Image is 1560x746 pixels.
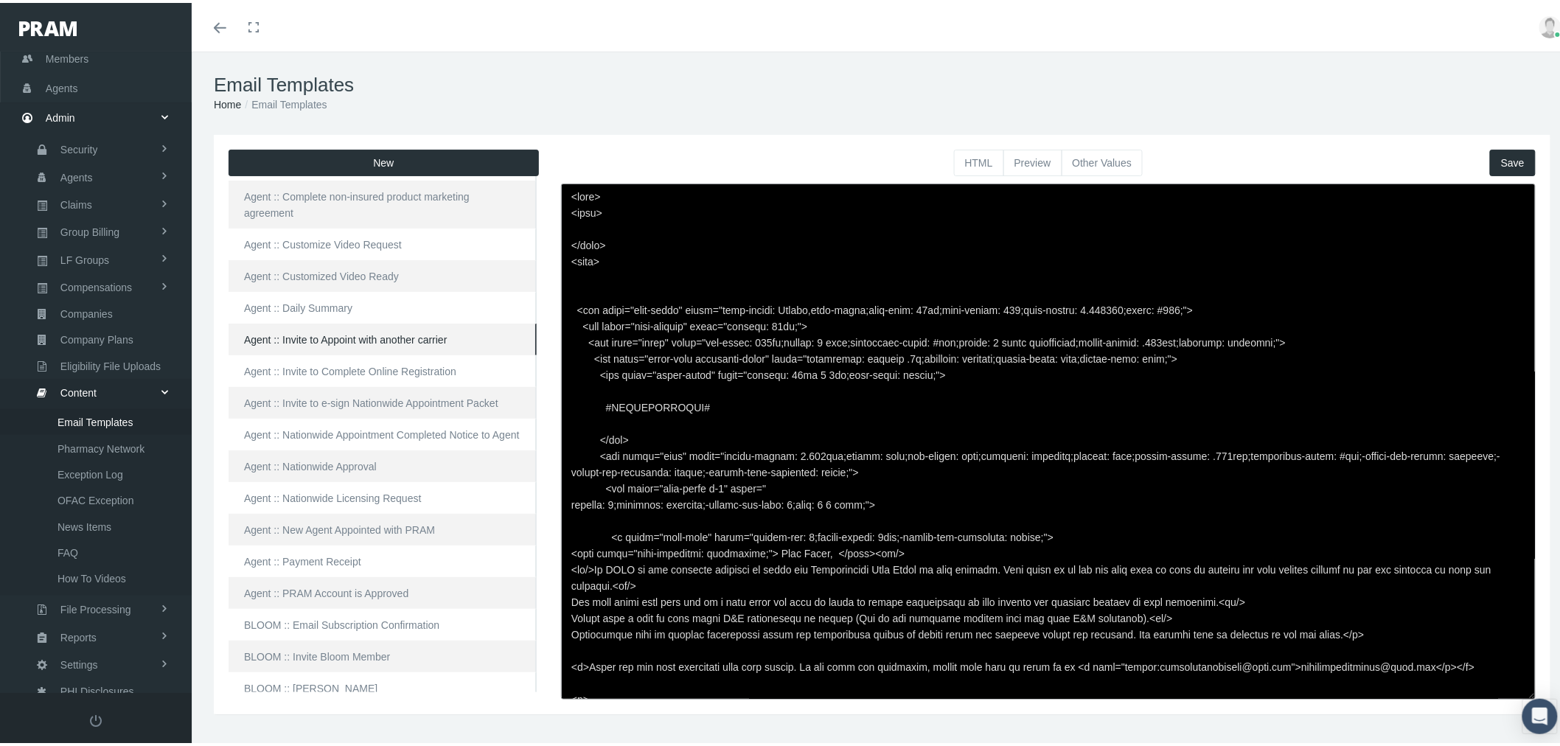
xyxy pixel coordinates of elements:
[229,574,537,606] a: Agent :: PRAM Account is Approved
[229,147,539,173] button: New
[60,189,92,215] span: Claims
[60,676,134,701] span: PHI Disclosures
[60,377,97,402] span: Content
[214,71,1550,94] h1: Email Templates
[229,257,537,289] a: Agent :: Customized Video Ready
[229,606,537,638] a: BLOOM :: Email Subscription Confirmation
[60,245,109,270] span: LF Groups
[229,384,537,416] a: Agent :: Invite to e-sign Nationwide Appointment Packet
[214,96,241,108] a: Home
[1522,696,1558,731] div: Open Intercom Messenger
[60,162,93,187] span: Agents
[229,178,537,226] a: Agent :: Complete non-insured product marketing agreement
[229,226,537,257] a: Agent :: Customize Video Request
[60,594,131,619] span: File Processing
[60,217,119,242] span: Group Billing
[229,543,537,574] a: Agent :: Payment Receipt
[229,289,537,321] a: Agent :: Daily Summary
[1490,147,1536,173] button: Save
[60,299,113,324] span: Companies
[60,272,132,297] span: Compensations
[229,321,537,352] a: Agent :: Invite to Appoint with another carrier
[229,479,537,511] a: Agent :: Nationwide Licensing Request
[58,537,78,562] span: FAQ
[46,72,78,100] span: Agents
[229,669,537,701] a: BLOOM :: [PERSON_NAME]
[954,147,1004,173] button: HTML
[46,42,88,70] span: Members
[58,563,126,588] span: How To Videos
[60,649,98,674] span: Settings
[19,18,77,33] img: PRAM_20_x_78.png
[60,134,98,159] span: Security
[58,459,123,484] span: Exception Log
[60,324,133,349] span: Company Plans
[229,352,537,384] a: Agent :: Invite to Complete Online Registration
[58,512,111,537] span: News Items
[241,94,327,110] li: Email Templates
[229,511,537,543] a: Agent :: New Agent Appointed with PRAM
[954,147,1143,173] div: Basic example
[58,433,144,459] span: Pharmacy Network
[46,101,75,129] span: Admin
[60,622,97,647] span: Reports
[58,407,133,432] span: Email Templates
[229,416,537,447] a: Agent :: Nationwide Appointment Completed Notice to Agent
[1062,147,1143,173] button: Other Values
[229,638,537,669] a: BLOOM :: Invite Bloom Member
[58,485,134,510] span: OFAC Exception
[229,447,537,479] a: Agent :: Nationwide Approval
[60,351,161,376] span: Eligibility File Uploads
[1003,147,1062,173] button: Preview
